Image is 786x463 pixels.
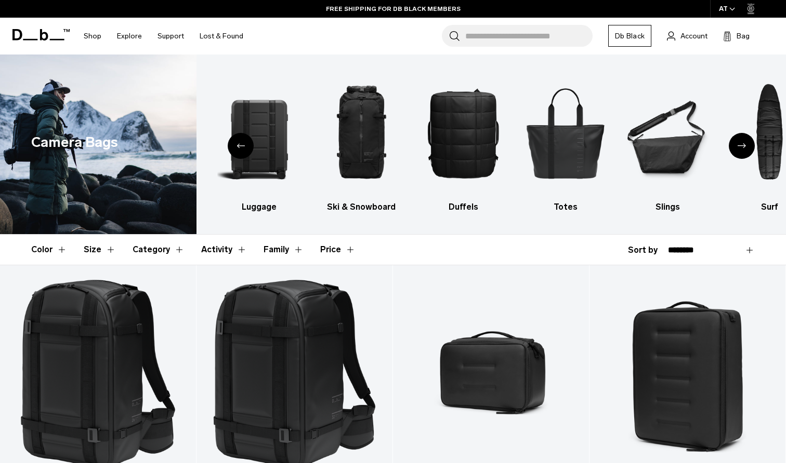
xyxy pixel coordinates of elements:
img: Db [319,70,403,196]
span: Account [680,31,708,42]
a: Db Ski & Snowboard [319,70,403,213]
img: Db [523,70,607,196]
img: Db [422,70,505,196]
h3: Totes [523,201,607,213]
li: 3 / 10 [217,70,301,213]
img: Db [217,70,301,196]
a: Db Luggage [217,70,301,213]
img: Db [115,70,199,196]
li: 2 / 10 [115,70,199,213]
a: Account [667,30,708,42]
a: Shop [84,18,101,55]
button: Toggle Filter [84,235,116,265]
button: Bag [723,30,750,42]
li: 7 / 10 [625,70,709,213]
a: Explore [117,18,142,55]
a: Db Duffels [422,70,505,213]
a: Support [158,18,184,55]
a: Lost & Found [200,18,243,55]
li: 6 / 10 [523,70,607,213]
a: Db Totes [523,70,607,213]
div: Next slide [729,133,755,159]
button: Toggle Filter [31,235,67,265]
a: Db Backpacks [115,70,199,213]
a: FREE SHIPPING FOR DB BLACK MEMBERS [326,4,461,13]
img: Db [625,70,709,196]
a: Db Black [608,25,651,47]
h3: Ski & Snowboard [319,201,403,213]
nav: Main Navigation [76,18,251,55]
h3: Luggage [217,201,301,213]
a: Db Slings [625,70,709,213]
h1: Camera Bags [31,132,118,153]
button: Toggle Filter [264,235,304,265]
button: Toggle Filter [201,235,247,265]
h3: Backpacks [115,201,199,213]
button: Toggle Price [320,235,356,265]
span: Bag [737,31,750,42]
li: 4 / 10 [319,70,403,213]
div: Previous slide [228,133,254,159]
h3: Duffels [422,201,505,213]
li: 5 / 10 [422,70,505,213]
h3: Slings [625,201,709,213]
button: Toggle Filter [133,235,185,265]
